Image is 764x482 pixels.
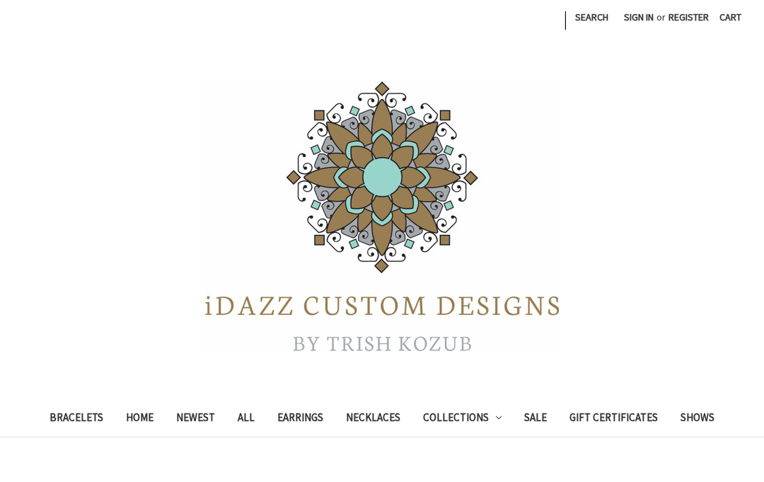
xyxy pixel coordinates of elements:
[226,402,266,437] a: All
[165,402,226,437] a: Newest
[655,10,667,25] span: or
[669,402,726,437] a: Shows
[558,402,669,437] a: Gift Certificates
[412,402,514,437] a: Collections
[719,11,741,23] span: Cart
[513,402,558,437] a: Sale
[38,402,115,437] a: Bracelets
[205,81,559,351] img: iDazz Custom Designs
[115,402,165,437] a: Home
[266,402,335,437] a: Earrings
[335,402,412,437] a: Necklaces
[562,6,567,33] li: |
